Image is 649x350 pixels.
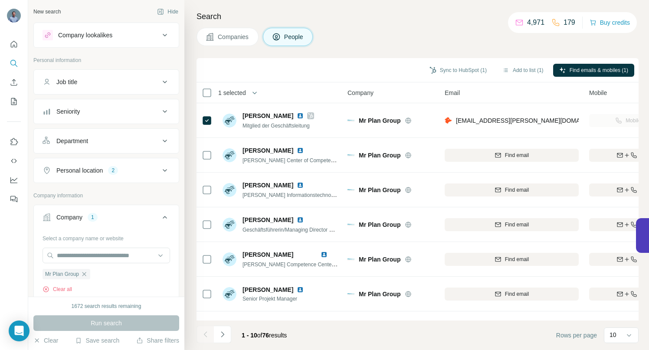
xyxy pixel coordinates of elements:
div: Company [56,213,82,222]
span: [PERSON_NAME] [243,251,293,258]
p: 4,971 [527,17,544,28]
div: Personal location [56,166,103,175]
img: LinkedIn logo [297,182,304,189]
span: Mr Plan Group [359,220,400,229]
span: Mr Plan Group [359,255,400,264]
div: Company lookalikes [58,31,112,39]
img: Avatar [223,218,236,232]
span: Company [347,88,374,97]
span: Mr Plan Group [45,270,79,278]
button: Use Surfe on LinkedIn [7,134,21,150]
img: LinkedIn logo [297,216,304,223]
button: Seniority [34,101,179,122]
button: Find email [445,253,579,266]
span: Email [445,88,460,97]
button: Enrich CSV [7,75,21,90]
span: Mr Plan Group [359,151,400,160]
span: [PERSON_NAME] Center of Competence Fabrik- und Fördertechnikplanung [243,157,419,164]
div: 2 [108,167,118,174]
button: Find email [445,183,579,196]
img: Avatar [223,287,236,301]
span: [PERSON_NAME] [243,216,293,224]
img: Logo of Mr Plan Group [347,152,354,159]
h4: Search [197,10,639,23]
img: Avatar [223,148,236,162]
span: Mr Plan Group [359,290,400,298]
div: Select a company name or website [43,231,170,242]
span: [PERSON_NAME] [243,111,293,120]
p: 10 [610,330,616,339]
button: Use Surfe API [7,153,21,169]
img: Avatar [7,9,21,23]
button: Clear all [43,285,72,293]
span: [PERSON_NAME] [243,146,293,155]
button: Search [7,56,21,71]
button: Feedback [7,191,21,207]
span: Companies [218,33,249,41]
span: [PERSON_NAME] [243,320,293,329]
img: Logo of Mr Plan Group [347,117,354,124]
button: Find email [445,288,579,301]
button: Sync to HubSpot (1) [423,64,493,77]
span: [PERSON_NAME] [243,181,293,190]
span: Rows per page [556,331,597,340]
span: Find email [505,290,529,298]
span: Find email [505,151,529,159]
span: [PERSON_NAME] [243,285,293,294]
span: Find email [505,255,529,263]
span: results [242,332,287,339]
span: Mr Plan Group [359,116,400,125]
span: People [284,33,304,41]
img: Logo of Mr Plan Group [347,186,354,193]
span: 1 - 10 [242,332,257,339]
img: Avatar [223,183,236,197]
button: Job title [34,72,179,92]
span: Find email [505,186,529,194]
img: Logo of Mr Plan Group [347,291,354,298]
span: [PERSON_NAME] Informationstechnologie [243,191,342,198]
button: Find emails & mobiles (1) [553,64,634,77]
div: Department [56,137,88,145]
img: Avatar [223,252,236,266]
img: LinkedIn logo [321,251,328,258]
button: Save search [75,336,119,345]
span: Senior Projekt Manager [243,295,314,303]
span: Mobile [589,88,607,97]
div: Open Intercom Messenger [9,321,29,341]
button: Company lookalikes [34,25,179,46]
img: Logo of Mr Plan Group [347,221,354,228]
div: Job title [56,78,77,86]
p: Personal information [33,56,179,64]
button: Company1 [34,207,179,231]
img: provider hunter logo [445,116,452,125]
button: My lists [7,94,21,109]
span: [EMAIL_ADDRESS][PERSON_NAME][DOMAIN_NAME] [456,117,609,124]
div: 1 [88,213,98,221]
button: Clear [33,336,58,345]
button: Personal location2 [34,160,179,181]
img: Logo of Mr Plan Group [347,256,354,263]
span: of [257,332,262,339]
div: New search [33,8,61,16]
button: Quick start [7,36,21,52]
img: LinkedIn logo [297,147,304,154]
img: LinkedIn logo [297,286,304,293]
button: Hide [151,5,184,18]
button: Buy credits [590,16,630,29]
span: Find email [505,221,529,229]
span: Mr Plan Group [359,186,400,194]
div: 1672 search results remaining [72,302,141,310]
button: Navigate to next page [214,326,231,343]
p: Company information [33,192,179,200]
span: 76 [262,332,269,339]
button: Dashboard [7,172,21,188]
p: 179 [564,17,575,28]
button: Department [34,131,179,151]
button: Share filters [136,336,179,345]
span: Geschäftsführerin/Managing Director MR Services GmbH [243,226,375,233]
span: Mitglied der Geschäftsleitung [243,123,310,129]
img: LinkedIn logo [297,112,304,119]
button: Find email [445,149,579,162]
button: Find email [445,218,579,231]
button: Add to list (1) [496,64,550,77]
